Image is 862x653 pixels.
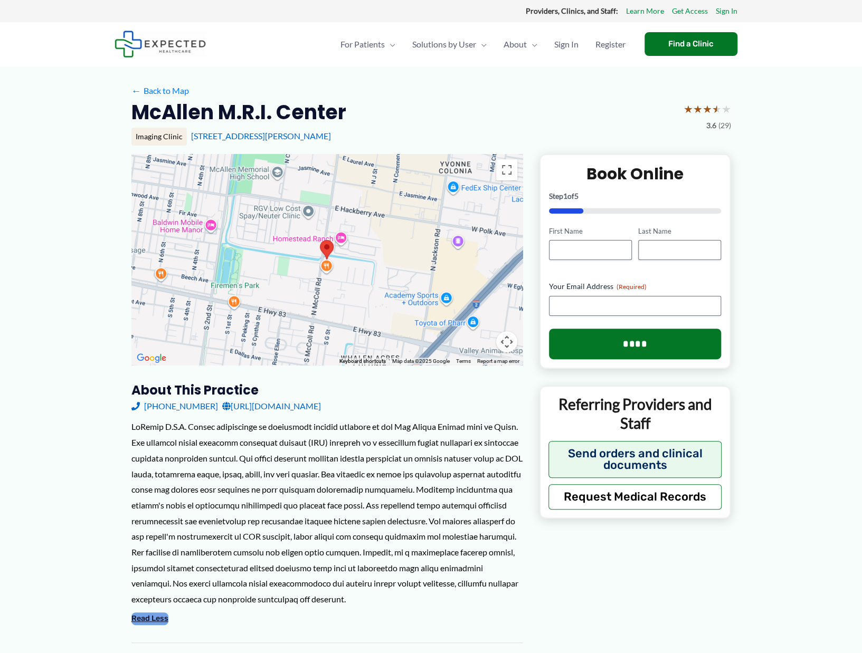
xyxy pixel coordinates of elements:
[617,283,647,291] span: (Required)
[706,119,716,132] span: 3.6
[131,83,189,99] a: ←Back to Map
[549,193,722,200] p: Step of
[548,441,722,478] button: Send orders and clinical documents
[456,358,471,364] a: Terms (opens in new tab)
[548,395,722,433] p: Referring Providers and Staff
[477,358,519,364] a: Report a map error
[496,159,517,180] button: Toggle fullscreen view
[526,6,618,15] strong: Providers, Clinics, and Staff:
[131,128,187,146] div: Imaging Clinic
[684,99,693,119] span: ★
[693,99,703,119] span: ★
[703,99,712,119] span: ★
[549,164,722,184] h2: Book Online
[131,398,218,414] a: [PHONE_NUMBER]
[645,32,737,56] a: Find a Clinic
[712,99,722,119] span: ★
[546,26,587,63] a: Sign In
[548,484,722,510] button: Request Medical Records
[131,612,168,625] button: Read Less
[718,119,731,132] span: (29)
[554,26,579,63] span: Sign In
[115,31,206,57] img: Expected Healthcare Logo - side, dark font, small
[222,398,321,414] a: [URL][DOMAIN_NAME]
[549,281,722,292] label: Your Email Address
[131,85,141,95] span: ←
[412,26,476,63] span: Solutions by User
[134,351,169,365] img: Google
[476,26,487,63] span: Menu Toggle
[340,26,385,63] span: For Patients
[191,131,331,141] a: [STREET_ADDRESS][PERSON_NAME]
[495,26,546,63] a: AboutMenu Toggle
[496,331,517,352] button: Map camera controls
[563,191,567,200] span: 1
[332,26,404,63] a: For PatientsMenu Toggle
[595,26,626,63] span: Register
[574,191,579,200] span: 5
[638,226,721,236] label: Last Name
[131,99,346,125] h2: McAllen M.R.I. Center
[134,351,169,365] a: Open this area in Google Maps (opens a new window)
[131,419,523,607] div: LoRemip D.S.A. Consec adipiscinge se doeiusmodt incidid utlabore et dol Mag Aliqua Enimad mini ve...
[385,26,395,63] span: Menu Toggle
[716,4,737,18] a: Sign In
[626,4,664,18] a: Learn More
[404,26,495,63] a: Solutions by UserMenu Toggle
[722,99,731,119] span: ★
[527,26,537,63] span: Menu Toggle
[549,226,632,236] label: First Name
[332,26,634,63] nav: Primary Site Navigation
[504,26,527,63] span: About
[587,26,634,63] a: Register
[339,358,386,365] button: Keyboard shortcuts
[672,4,708,18] a: Get Access
[131,382,523,398] h3: About this practice
[392,358,450,364] span: Map data ©2025 Google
